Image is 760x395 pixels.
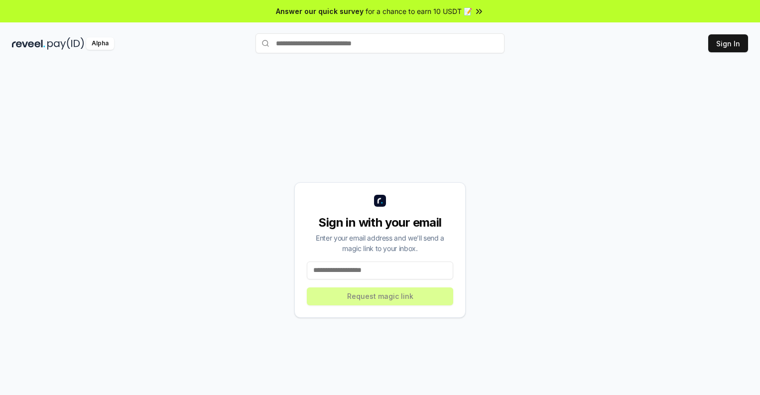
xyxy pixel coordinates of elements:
[307,215,453,231] div: Sign in with your email
[86,37,114,50] div: Alpha
[276,6,364,16] span: Answer our quick survey
[12,37,45,50] img: reveel_dark
[708,34,748,52] button: Sign In
[374,195,386,207] img: logo_small
[47,37,84,50] img: pay_id
[307,233,453,254] div: Enter your email address and we’ll send a magic link to your inbox.
[366,6,472,16] span: for a chance to earn 10 USDT 📝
